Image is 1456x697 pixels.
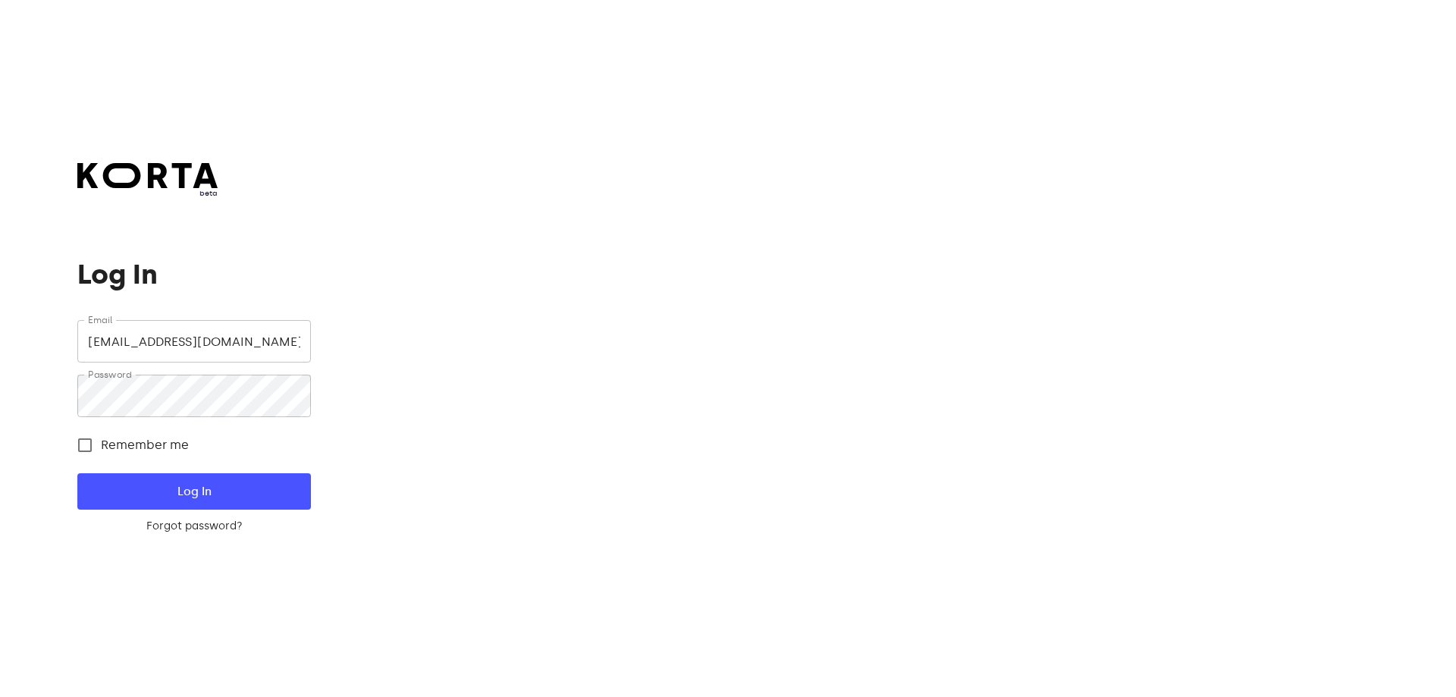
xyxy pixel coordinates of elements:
[77,259,310,290] h1: Log In
[77,163,218,199] a: beta
[77,473,310,510] button: Log In
[77,519,310,534] a: Forgot password?
[77,188,218,199] span: beta
[101,436,189,454] span: Remember me
[77,163,218,188] img: Korta
[102,482,286,501] span: Log In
